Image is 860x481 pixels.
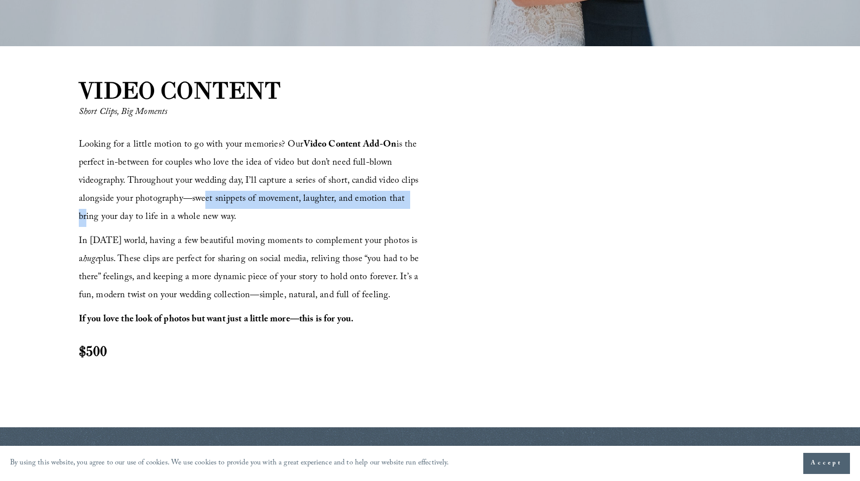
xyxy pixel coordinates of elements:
[79,76,281,104] strong: VIDEO CONTENT
[10,456,449,471] p: By using this website, you agree to our use of cookies. We use cookies to provide you with a grea...
[803,453,850,474] button: Accept
[83,252,99,268] em: huge
[79,444,367,477] span: A LA CARTE OPTIONS
[79,105,168,121] em: Short Clips, Big Moments
[79,342,107,360] strong: $500
[79,138,421,225] span: Looking for a little motion to go with your memories? Our is the perfect in-between for couples w...
[79,312,354,328] strong: If you love the look of photos but want just a little more—this is for you.
[811,458,842,468] span: Accept
[304,138,397,153] strong: Video Content Add-On
[79,234,422,304] span: In [DATE] world, having a few beautiful moving moments to complement your photos is a plus. These...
